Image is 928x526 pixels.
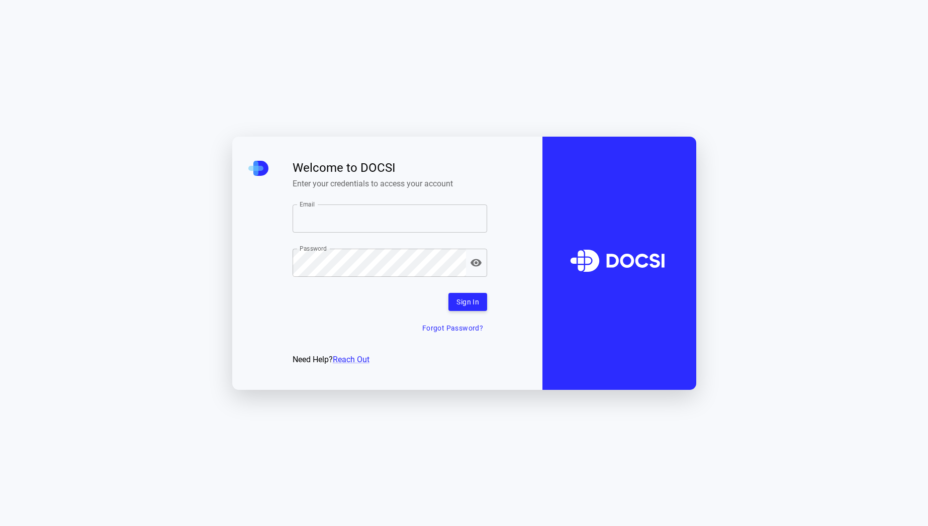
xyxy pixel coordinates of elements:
label: Password [300,244,326,253]
span: Welcome to DOCSI [293,161,488,175]
button: Sign In [448,293,487,311]
div: Need Help? [293,354,488,366]
button: Forgot Password? [418,319,487,338]
span: Enter your credentials to access your account [293,179,488,188]
a: Reach Out [333,355,369,364]
img: DOCSI Mini Logo [248,161,268,176]
label: Email [300,200,315,208]
img: DOCSI Logo [562,226,677,300]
